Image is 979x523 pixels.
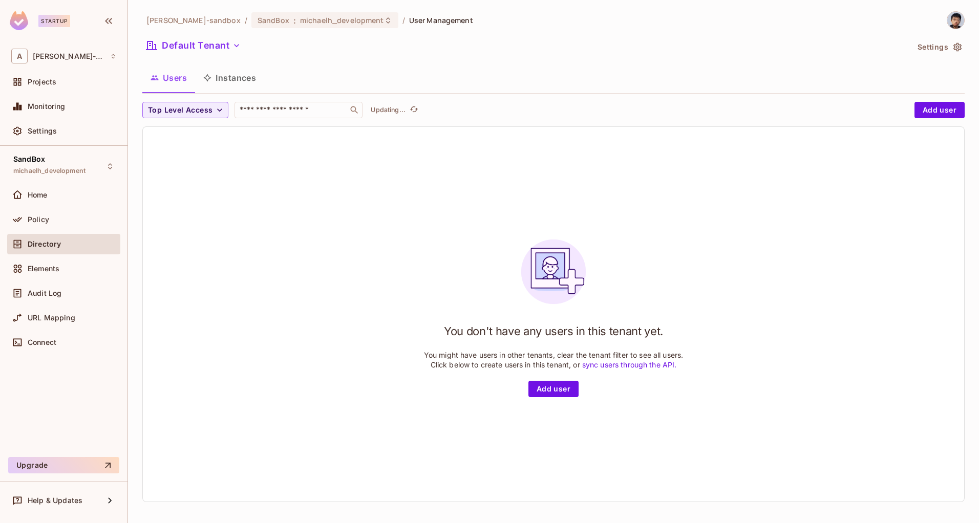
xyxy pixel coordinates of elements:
[258,15,289,25] span: SandBox
[245,15,247,25] li: /
[28,102,66,111] span: Monitoring
[28,240,61,248] span: Directory
[947,12,964,29] img: Alexander Ip
[195,65,264,91] button: Instances
[33,52,105,60] span: Workspace: alex-trustflight-sandbox
[28,127,57,135] span: Settings
[28,314,75,322] span: URL Mapping
[28,338,56,346] span: Connect
[914,102,965,118] button: Add user
[28,496,82,505] span: Help & Updates
[371,106,406,114] p: Updating...
[28,289,61,297] span: Audit Log
[28,78,56,86] span: Projects
[148,104,212,117] span: Top Level Access
[10,11,28,30] img: SReyMgAAAABJRU5ErkJggg==
[444,323,663,339] h1: You don't have any users in this tenant yet.
[582,360,677,369] a: sync users through the API.
[142,102,228,118] button: Top Level Access
[28,191,48,199] span: Home
[28,215,49,224] span: Policy
[142,65,195,91] button: Users
[13,155,45,163] span: SandBox
[11,49,28,63] span: A
[913,39,965,55] button: Settings
[293,16,296,25] span: :
[424,350,684,369] p: You might have users in other tenants, clear the tenant filter to see all users. Click below to c...
[13,167,86,175] span: michaelh_development
[408,104,420,116] button: refresh
[300,15,384,25] span: michaelh_development
[402,15,405,25] li: /
[146,15,241,25] span: the active workspace
[142,37,245,54] button: Default Tenant
[38,15,70,27] div: Startup
[28,265,59,273] span: Elements
[528,381,579,397] button: Add user
[410,105,418,115] span: refresh
[409,15,473,25] span: User Management
[406,104,420,116] span: Click to refresh data
[8,457,119,473] button: Upgrade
